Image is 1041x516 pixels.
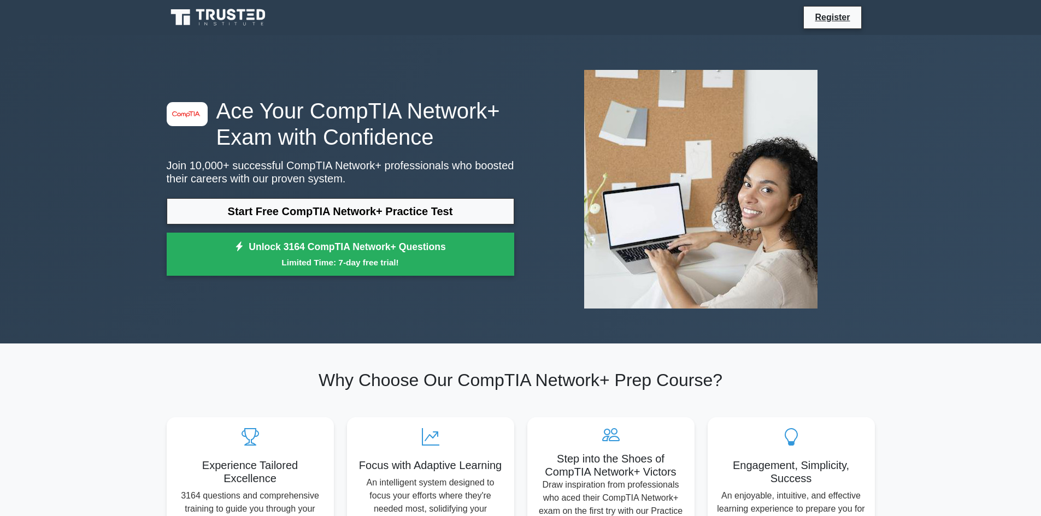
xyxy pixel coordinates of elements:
[167,370,875,390] h2: Why Choose Our CompTIA Network+ Prep Course?
[167,233,514,276] a: Unlock 3164 CompTIA Network+ QuestionsLimited Time: 7-day free trial!
[716,459,866,485] h5: Engagement, Simplicity, Success
[167,198,514,224] a: Start Free CompTIA Network+ Practice Test
[356,459,505,472] h5: Focus with Adaptive Learning
[180,256,501,269] small: Limited Time: 7-day free trial!
[167,98,514,150] h1: Ace Your CompTIA Network+ Exam with Confidence
[536,452,686,478] h5: Step into the Shoes of CompTIA Network+ Victors
[808,10,856,24] a: Register
[167,159,514,185] p: Join 10,000+ successful CompTIA Network+ professionals who boosted their careers with our proven ...
[175,459,325,485] h5: Experience Tailored Excellence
